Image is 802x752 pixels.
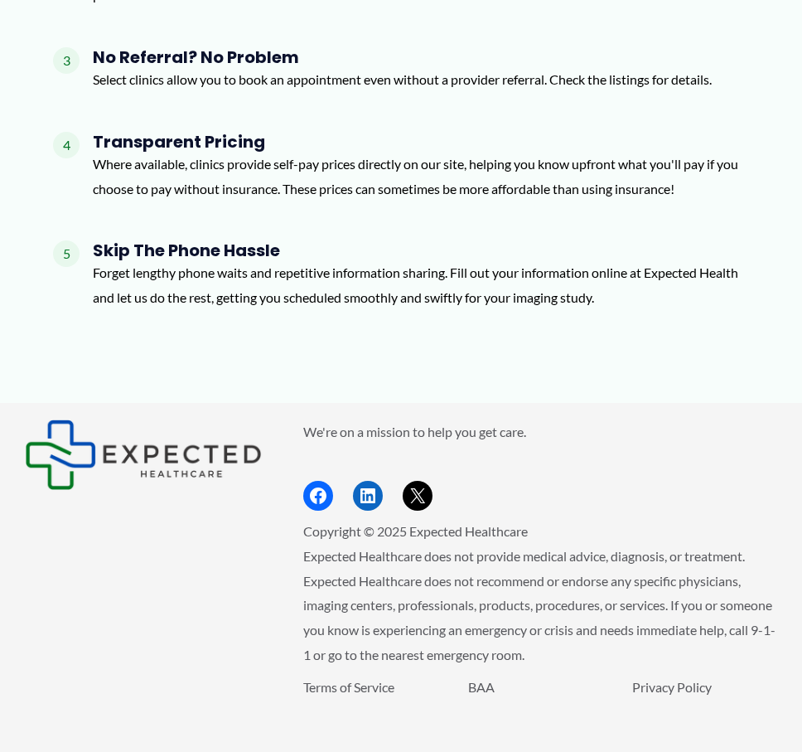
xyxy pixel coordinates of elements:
span: 5 [53,240,80,267]
a: BAA [468,679,495,695]
span: Expected Healthcare does not provide medical advice, diagnosis, or treatment. Expected Healthcare... [303,548,775,662]
span: 4 [53,132,80,158]
span: Copyright © 2025 Expected Healthcare [303,523,528,539]
h4: Skip the Phone Hassle [93,240,749,260]
p: Forget lengthy phone waits and repetitive information sharing. Fill out your information online a... [93,260,749,309]
h4: No Referral? No Problem [93,47,712,67]
img: Expected Healthcare Logo - side, dark font, small [25,420,262,490]
p: We're on a mission to help you get care. [303,420,777,444]
p: Where available, clinics provide self-pay prices directly on our site, helping you know upfront w... [93,152,749,201]
span: 3 [53,47,80,74]
p: Select clinics allow you to book an appointment even without a provider referral. Check the listi... [93,67,712,92]
h4: Transparent Pricing [93,132,749,152]
aside: Footer Widget 3 [303,675,777,737]
a: Privacy Policy [632,679,712,695]
aside: Footer Widget 1 [25,420,262,490]
a: Terms of Service [303,679,394,695]
aside: Footer Widget 2 [303,420,777,512]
